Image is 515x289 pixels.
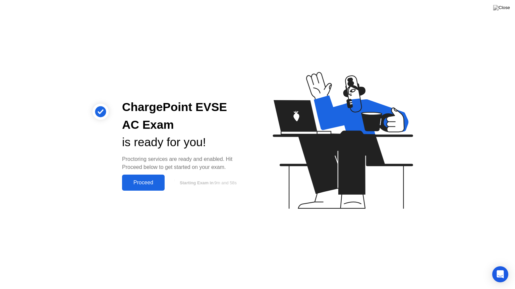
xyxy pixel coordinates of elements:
div: ChargePoint EVSE AC Exam [122,98,247,134]
div: Proceed [124,180,163,186]
img: Close [493,5,510,10]
div: is ready for you! [122,133,247,151]
button: Proceed [122,175,165,191]
span: 9m and 58s [214,180,237,185]
div: Open Intercom Messenger [492,266,508,282]
button: Starting Exam in9m and 58s [168,176,247,189]
div: Proctoring services are ready and enabled. Hit Proceed below to get started on your exam. [122,155,247,171]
